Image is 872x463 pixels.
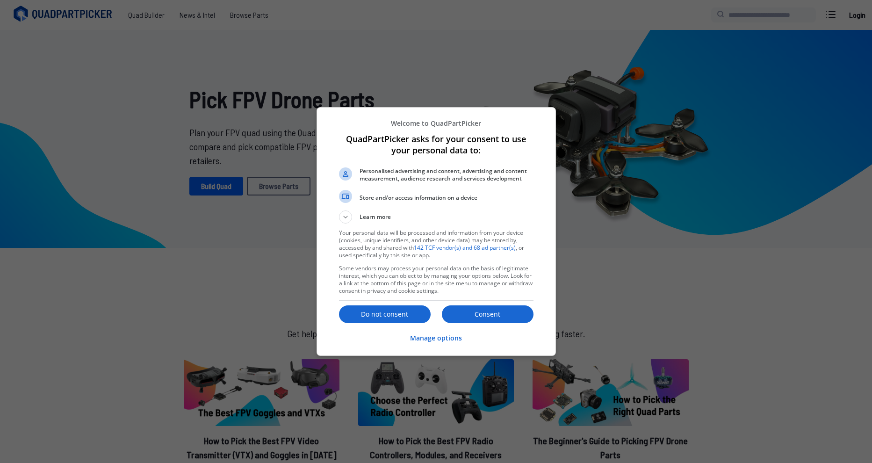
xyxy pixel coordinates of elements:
span: Personalised advertising and content, advertising and content measurement, audience research and ... [360,167,533,182]
a: 142 TCF vendor(s) and 68 ad partner(s) [414,244,516,252]
div: QuadPartPicker asks for your consent to use your personal data to: [317,107,556,356]
p: Consent [442,310,533,319]
p: Welcome to QuadPartPicker [339,119,533,128]
button: Do not consent [339,305,431,323]
h1: QuadPartPicker asks for your consent to use your personal data to: [339,133,533,156]
p: Manage options [410,333,462,343]
span: Store and/or access information on a device [360,194,533,202]
span: Learn more [360,213,391,224]
button: Consent [442,305,533,323]
p: Your personal data will be processed and information from your device (cookies, unique identifier... [339,229,533,259]
p: Do not consent [339,310,431,319]
p: Some vendors may process your personal data on the basis of legitimate interest, which you can ob... [339,265,533,295]
button: Manage options [410,328,462,348]
button: Learn more [339,210,533,224]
